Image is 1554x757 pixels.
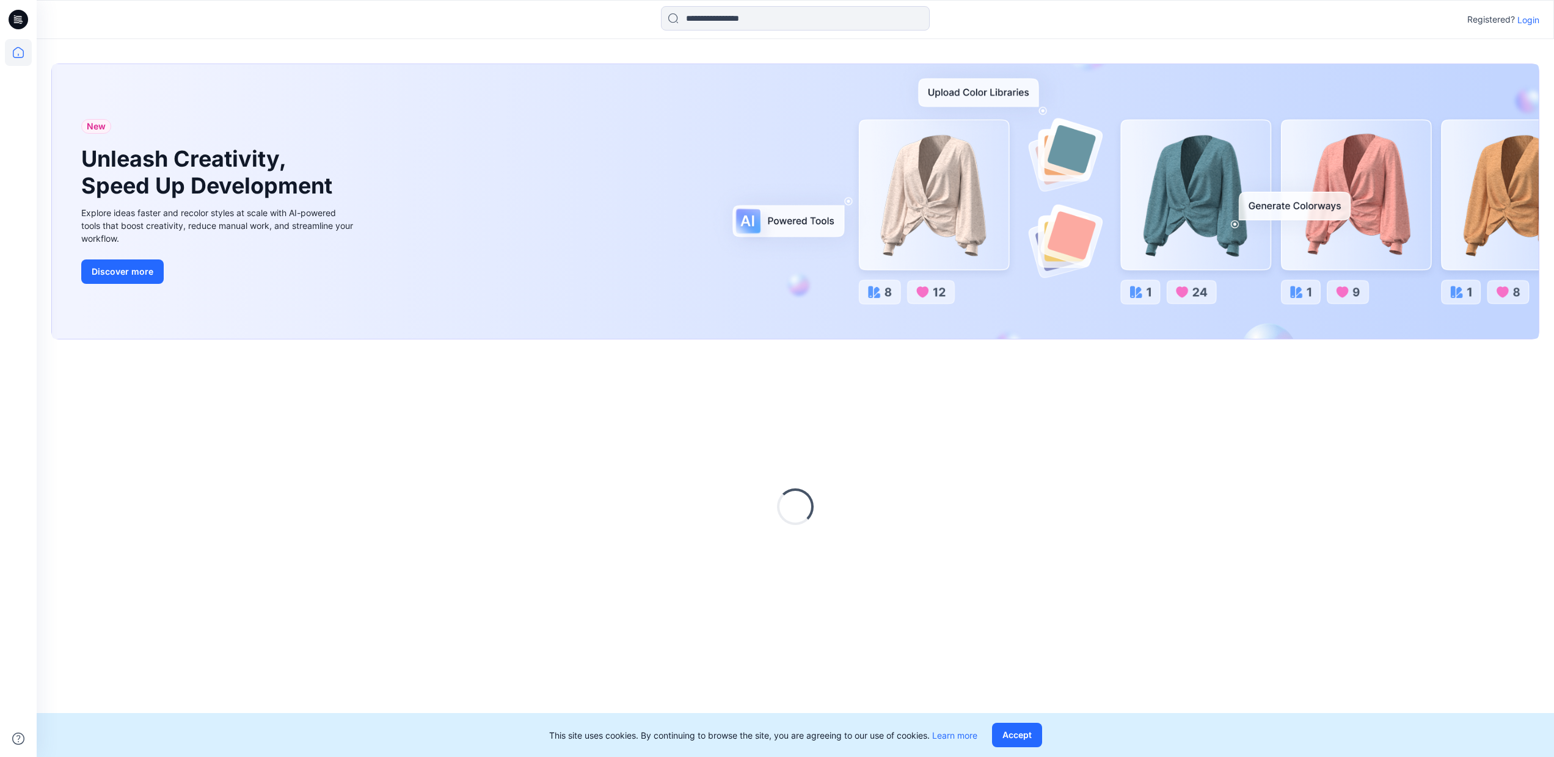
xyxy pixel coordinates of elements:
[932,730,977,741] a: Learn more
[992,723,1042,747] button: Accept
[87,119,106,134] span: New
[1517,13,1539,26] p: Login
[81,259,356,284] a: Discover more
[81,259,164,284] button: Discover more
[81,146,338,198] h1: Unleash Creativity, Speed Up Development
[1467,12,1515,27] p: Registered?
[81,206,356,245] div: Explore ideas faster and recolor styles at scale with AI-powered tools that boost creativity, red...
[549,729,977,742] p: This site uses cookies. By continuing to browse the site, you are agreeing to our use of cookies.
